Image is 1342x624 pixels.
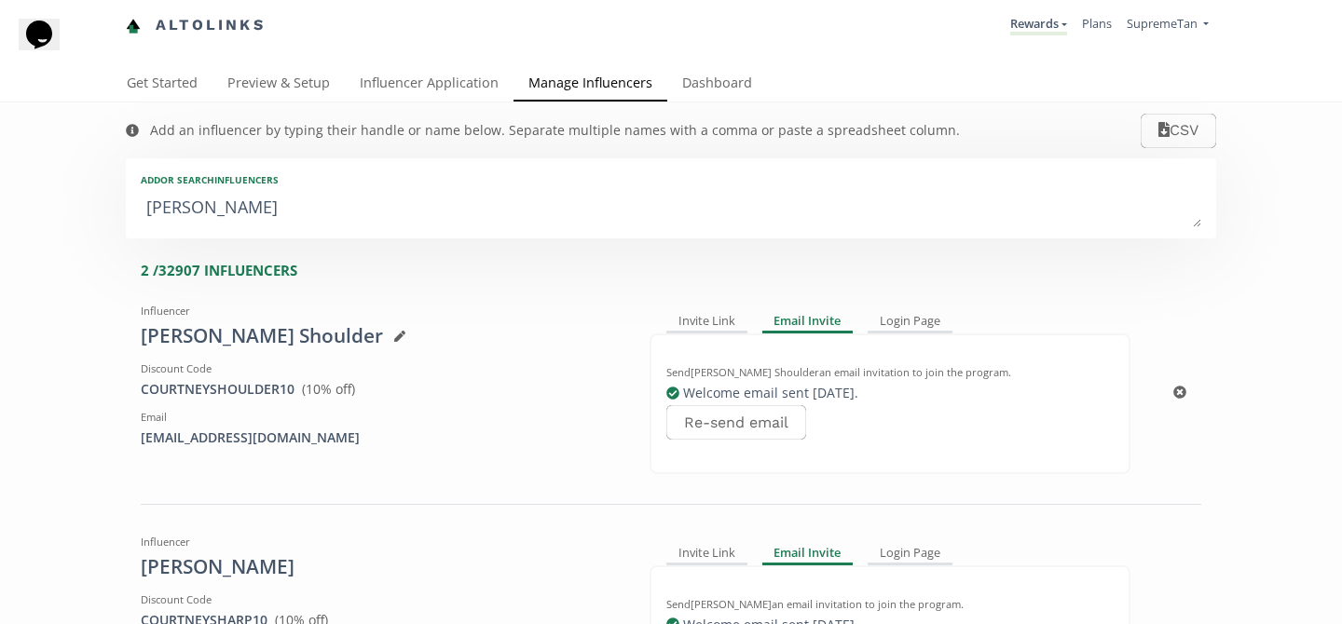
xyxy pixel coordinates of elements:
div: Add or search INFLUENCERS [141,173,1201,186]
div: Email Invite [762,311,854,333]
textarea: [PERSON_NAME] [141,190,1201,227]
span: ( 10 % off) [302,380,355,398]
button: CSV [1141,114,1216,148]
a: Preview & Setup [212,66,345,103]
div: [EMAIL_ADDRESS][DOMAIN_NAME] [141,428,622,447]
a: Plans [1082,15,1112,32]
div: Discount Code [141,592,622,607]
div: Email Invite [762,542,854,564]
div: 2 / 32907 INFLUENCERS [141,261,1216,280]
a: Altolinks [126,10,266,41]
a: Influencer Application [345,66,514,103]
button: Re-send email [666,405,806,440]
div: Influencer [141,535,622,549]
div: Invite Link [666,311,747,333]
a: SupremeTan [1127,15,1209,36]
img: favicon-32x32.png [126,19,141,34]
div: [PERSON_NAME] [141,553,622,581]
div: Influencer [141,304,622,319]
a: Dashboard [667,66,767,103]
a: COURTNEYSHOULDER10 [141,380,294,398]
div: Discount Code [141,361,622,376]
div: Welcome email sent [DATE] . [666,384,1114,402]
a: Rewards [1010,15,1067,35]
div: Add an influencer by typing their handle or name below. Separate multiple names with a comma or p... [150,121,960,140]
div: Invite Link [666,542,747,564]
div: Send [PERSON_NAME] Shoulder an email invitation to join the program. [666,365,1114,380]
a: Get Started [112,66,212,103]
div: Login Page [868,311,952,333]
div: [PERSON_NAME] Shoulder [141,322,622,350]
iframe: chat widget [19,19,78,75]
span: SupremeTan [1127,15,1198,32]
a: Manage Influencers [514,66,667,103]
div: Login Page [868,542,952,564]
div: Send [PERSON_NAME] an email invitation to join the program. [666,597,1114,612]
div: Email [141,410,622,425]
